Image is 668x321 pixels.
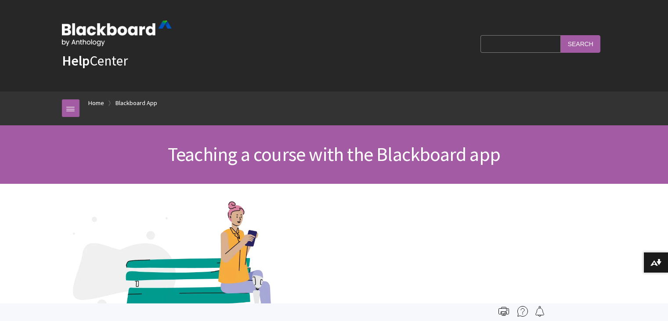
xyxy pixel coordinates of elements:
[534,306,545,317] img: Follow this page
[88,98,104,109] a: Home
[116,98,157,109] a: Blackboard App
[62,52,128,69] a: HelpCenter
[498,306,509,317] img: Print
[517,306,528,317] img: More help
[168,142,500,166] span: Teaching a course with the Blackboard app
[62,52,90,69] strong: Help
[561,35,600,52] input: Search
[62,21,172,46] img: Blackboard by Anthology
